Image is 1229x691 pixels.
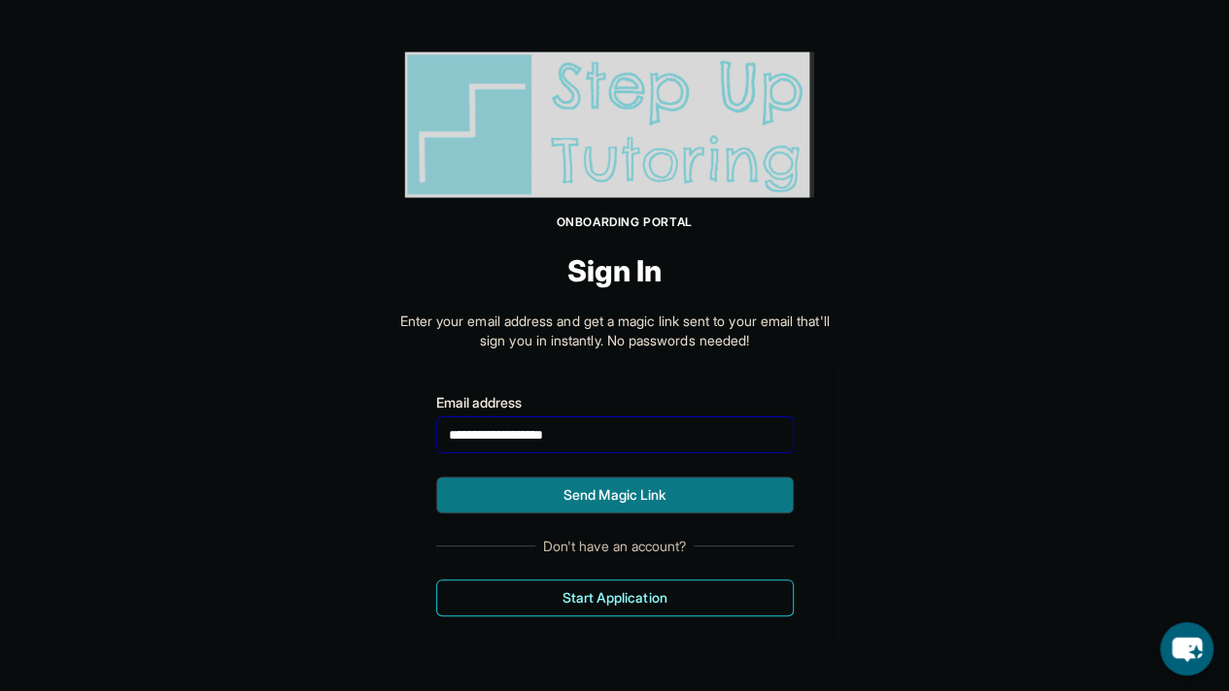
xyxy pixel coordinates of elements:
[417,214,833,230] h1: Onboarding Portal
[397,312,833,350] p: Enter your email address and get a magic link sent to your email that'll sign you in instantly. N...
[436,579,794,616] button: Start Application
[1160,622,1213,675] button: chat-button
[436,477,794,513] button: Send Magic Link
[397,253,833,288] h2: Sign In
[397,47,833,203] img: Step Up Tutoring horizontal logo
[436,393,794,412] label: Email address
[535,537,695,556] span: Don't have an account?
